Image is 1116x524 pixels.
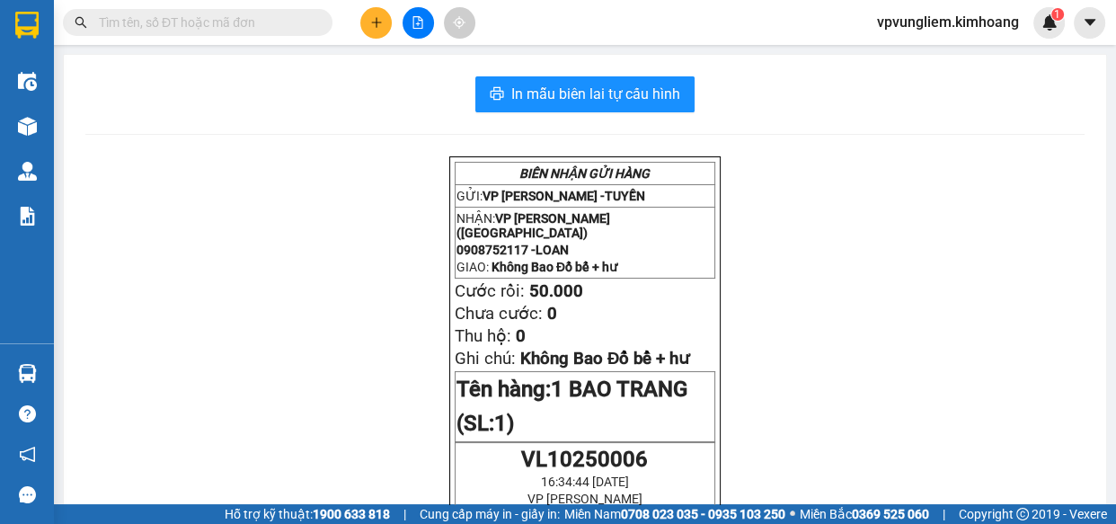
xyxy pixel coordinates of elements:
span: Miền Bắc [800,504,929,524]
span: | [943,504,945,524]
button: aim [444,7,475,39]
p: GỬI: [456,189,713,203]
span: notification [19,446,36,463]
span: plus [370,16,383,29]
button: plus [360,7,392,39]
span: message [19,486,36,503]
span: GIAO: [7,117,191,134]
span: VP [PERSON_NAME] [527,492,642,506]
img: solution-icon [18,207,37,226]
img: warehouse-icon [18,162,37,181]
span: LOAN [96,97,133,114]
span: 0908752117 - [456,243,569,257]
span: Không Bao Đổ bể + hư [492,260,617,274]
span: | [403,504,406,524]
span: Cước rồi: [455,281,525,301]
span: Không Bao Đổ bể + hư [520,349,689,369]
span: Chưa cước: [455,304,543,324]
p: GỬI: [7,35,262,52]
span: In mẫu biên lai tự cấu hình [511,83,680,105]
span: GIAO: [456,260,617,274]
span: Ghi chú: [455,349,516,369]
span: 16:34:44 [DATE] [541,475,629,489]
span: 1 BAO TRANG (SL: [456,377,687,436]
input: Tìm tên, số ĐT hoặc mã đơn [99,13,311,32]
span: 0 [516,326,526,346]
button: caret-down [1074,7,1105,39]
strong: BIÊN NHẬN GỬI HÀNG [60,10,208,27]
span: Không Bao Đổ bể + hư [47,117,191,134]
span: file-add [412,16,424,29]
span: TUYỀN [605,189,645,203]
button: printerIn mẫu biên lai tự cấu hình [475,76,695,112]
strong: BIÊN NHẬN GỬI HÀNG [519,166,650,181]
span: caret-down [1082,14,1098,31]
strong: 0708 023 035 - 0935 103 250 [621,507,785,521]
span: 1) [494,411,514,436]
span: vpvungliem.kimhoang [863,11,1033,33]
span: copyright [1016,508,1029,520]
span: VP [PERSON_NAME] - [37,35,220,52]
img: warehouse-icon [18,117,37,136]
span: 0908752117 - [7,97,133,114]
span: VL10250006 [521,447,648,472]
span: Hỗ trợ kỹ thuật: [225,504,390,524]
span: question-circle [19,405,36,422]
span: LOAN [536,243,569,257]
p: NHẬN: [456,211,713,240]
span: VP [PERSON_NAME] ([GEOGRAPHIC_DATA]) [456,211,610,240]
p: NHẬN: [7,60,262,94]
span: 0 [547,304,557,324]
span: VP [PERSON_NAME] ([GEOGRAPHIC_DATA]) [7,60,181,94]
sup: 1 [1051,8,1064,21]
span: VP [PERSON_NAME] - [483,189,645,203]
span: 1 [1054,8,1060,21]
span: Tên hàng: [456,377,687,436]
span: ⚪️ [790,511,795,518]
span: Thu hộ: [455,326,511,346]
span: TUYỀN [175,35,220,52]
img: icon-new-feature [1041,14,1058,31]
span: Miền Nam [564,504,785,524]
button: file-add [403,7,434,39]
span: search [75,16,87,29]
img: warehouse-icon [18,364,37,383]
span: aim [453,16,465,29]
span: printer [490,86,504,103]
img: warehouse-icon [18,72,37,91]
strong: 0369 525 060 [852,507,929,521]
span: Cung cấp máy in - giấy in: [420,504,560,524]
span: 50.000 [529,281,583,301]
img: logo-vxr [15,12,39,39]
strong: 1900 633 818 [313,507,390,521]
